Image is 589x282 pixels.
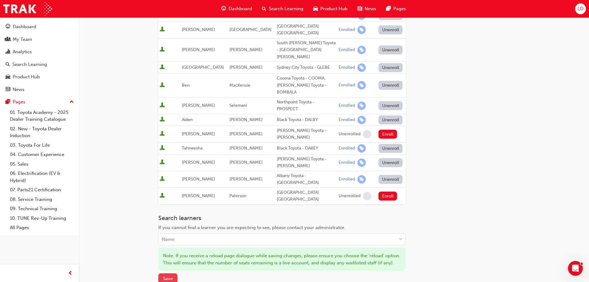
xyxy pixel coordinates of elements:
[216,2,257,15] a: guage-iconDashboard
[568,261,583,276] iframe: Intercom live chat
[7,108,76,124] a: 01. Toyota Academy - 2025 Dealer Training Catalogue
[160,145,165,151] span: User is active
[160,176,165,182] span: User is active
[182,47,215,52] span: [PERSON_NAME]
[339,160,355,166] div: Enrolled
[229,83,250,88] span: MacKenzie
[277,23,336,37] div: [GEOGRAPHIC_DATA] [GEOGRAPHIC_DATA]
[7,204,76,214] a: 09. Technical Training
[182,131,215,137] span: [PERSON_NAME]
[277,172,336,186] div: Albany Toyota - [GEOGRAPHIC_DATA]
[163,276,173,281] span: Save
[3,2,52,16] img: Trak
[257,2,308,15] a: search-iconSearch Learning
[158,248,406,271] div: Note: If you receive a reload page dialogue while saving changes, please ensure you choose the 'r...
[277,145,336,152] div: Black Toyota - OAKEY
[2,21,76,33] a: Dashboard
[7,223,76,232] a: All Pages
[7,159,76,169] a: 05. Sales
[160,159,165,166] span: User is active
[182,103,215,108] span: [PERSON_NAME]
[2,59,76,70] a: Search Learning
[13,36,32,43] div: My Team
[70,98,74,106] span: up-icon
[221,5,226,13] span: guage-icon
[13,48,32,55] div: Analytics
[182,83,190,88] span: Ben
[363,192,371,200] span: learningRecordVerb_NONE-icon
[7,185,76,195] a: 07. Parts21 Certification
[13,73,40,80] div: Product Hub
[6,62,10,67] span: search-icon
[229,145,262,151] span: [PERSON_NAME]
[6,99,10,105] span: pages-icon
[269,5,303,12] span: Search Learning
[160,117,165,123] span: User is active
[182,176,215,182] span: [PERSON_NAME]
[357,144,366,153] span: learningRecordVerb_ENROLL-icon
[381,2,411,15] a: pages-iconPages
[229,117,262,122] span: [PERSON_NAME]
[357,81,366,89] span: learningRecordVerb_ENROLL-icon
[6,24,10,30] span: guage-icon
[68,270,73,277] span: prev-icon
[6,49,10,55] span: chart-icon
[6,87,10,93] span: news-icon
[2,96,76,108] button: Pages
[339,65,355,71] div: Enrolled
[229,103,247,108] span: Selemani
[182,13,194,18] span: Remar
[229,131,262,137] span: [PERSON_NAME]
[357,102,366,110] span: learningRecordVerb_ENROLL-icon
[357,63,366,72] span: learningRecordVerb_ENROLL-icon
[13,23,36,30] div: Dashboard
[162,236,174,243] div: Name
[386,5,391,13] span: pages-icon
[182,27,215,32] span: [PERSON_NAME]
[7,195,76,204] a: 08. Service Training
[160,82,165,89] span: User is active
[339,176,355,182] div: Enrolled
[378,158,403,167] button: Unenroll
[339,117,355,123] div: Enrolled
[339,82,355,88] div: Enrolled
[378,81,403,90] button: Unenroll
[378,175,403,184] button: Unenroll
[160,64,165,71] span: User is active
[182,160,215,165] span: [PERSON_NAME]
[378,115,403,124] button: Unenroll
[229,160,262,165] span: [PERSON_NAME]
[2,20,76,96] button: DashboardMy TeamAnalyticsSearch LearningProduct HubNews
[339,193,361,199] div: Unenrolled
[378,144,403,153] button: Unenroll
[357,5,362,13] span: news-icon
[339,27,355,33] div: Enrolled
[228,5,252,12] span: Dashboard
[357,158,366,167] span: learningRecordVerb_ENROLL-icon
[160,131,165,137] span: User is active
[378,101,403,110] button: Unenroll
[7,124,76,141] a: 02. New - Toyota Dealer Induction
[357,116,366,124] span: learningRecordVerb_ENROLL-icon
[339,103,355,109] div: Enrolled
[2,46,76,58] a: Analytics
[160,193,165,199] span: User is active
[339,145,355,151] div: Enrolled
[229,47,262,52] span: [PERSON_NAME]
[13,98,25,106] div: Pages
[182,65,224,70] span: [GEOGRAPHIC_DATA]
[7,169,76,185] a: 06. Electrification (EV & Hybrid)
[229,13,238,18] span: Trias
[357,26,366,34] span: learningRecordVerb_ENROLL-icon
[357,175,366,184] span: learningRecordVerb_ENROLL-icon
[6,74,10,80] span: car-icon
[182,117,193,122] span: Aiden
[229,27,271,32] span: [GEOGRAPHIC_DATA]
[277,64,336,71] div: Sydney City Toyota - GLEBE
[352,2,381,15] a: news-iconNews
[160,47,165,53] span: User is active
[229,65,262,70] span: [PERSON_NAME]
[399,236,403,244] span: down-icon
[160,12,165,19] span: User is active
